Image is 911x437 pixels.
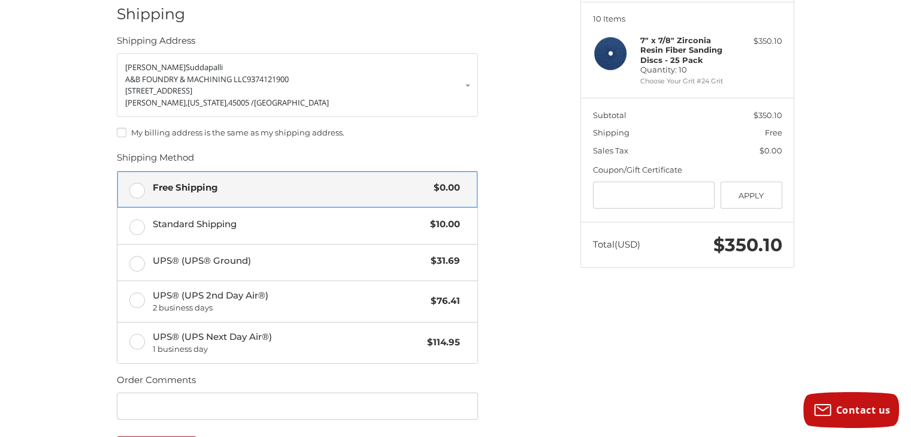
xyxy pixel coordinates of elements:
[117,34,195,53] legend: Shipping Address
[765,128,782,137] span: Free
[125,62,186,73] span: [PERSON_NAME]
[640,76,732,86] li: Choose Your Grit #24 Grit
[125,97,187,108] span: [PERSON_NAME],
[153,302,425,314] span: 2 business days
[117,373,196,393] legend: Order Comments
[640,35,732,74] h4: Quantity: 10
[593,14,782,23] h3: 10 Items
[425,294,460,308] span: $76.41
[125,74,247,85] span: A&B FOUNDRY & MACHINING LLC
[593,128,629,137] span: Shipping
[153,254,425,268] span: UPS® (UPS® Ground)
[187,97,228,108] span: [US_STATE],
[593,164,782,176] div: Coupon/Gift Certificate
[424,218,460,231] span: $10.00
[721,182,782,209] button: Apply
[153,330,422,355] span: UPS® (UPS Next Day Air®)
[593,146,628,155] span: Sales Tax
[153,343,422,355] span: 1 business day
[425,254,460,268] span: $31.69
[153,218,425,231] span: Standard Shipping
[593,239,640,250] span: Total (USD)
[125,85,192,96] span: [STREET_ADDRESS]
[117,128,478,137] label: My billing address is the same as my shipping address.
[153,289,425,314] span: UPS® (UPS 2nd Day Air®)
[117,53,478,117] a: Enter or select a different address
[421,336,460,349] span: $114.95
[247,74,289,85] span: 9374121900
[153,181,428,195] span: Free Shipping
[428,181,460,195] span: $0.00
[593,182,715,209] input: Gift Certificate or Coupon Code
[117,5,187,23] h2: Shipping
[117,151,194,170] legend: Shipping Method
[228,97,254,108] span: 45005 /
[836,403,891,417] span: Contact us
[759,146,782,155] span: $0.00
[186,62,223,73] span: Suddapalli
[593,110,626,120] span: Subtotal
[640,35,722,65] strong: 7" x 7/8" Zirconia Resin Fiber Sanding Discs - 25 Pack
[753,110,782,120] span: $350.10
[713,234,782,256] span: $350.10
[735,35,782,47] div: $350.10
[803,392,899,428] button: Contact us
[254,97,329,108] span: [GEOGRAPHIC_DATA]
